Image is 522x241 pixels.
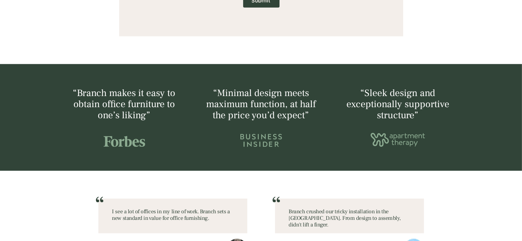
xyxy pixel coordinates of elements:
input: Submit [70,135,107,149]
span: I see a lot of offices in my line of work. Branch sets a new standard in value for office furnish... [112,208,230,222]
span: “Branch makes it easy to obtain office furniture to one’s liking” [73,87,176,121]
span: “Minimal design meets maximum function, at half the price you’d expect” [206,87,316,121]
span: “Sleek design and exceptionally supportive structure” [346,87,449,121]
span: Branch crushed our tricky installation in the [GEOGRAPHIC_DATA]. From design to assembly, didn't ... [289,208,401,228]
